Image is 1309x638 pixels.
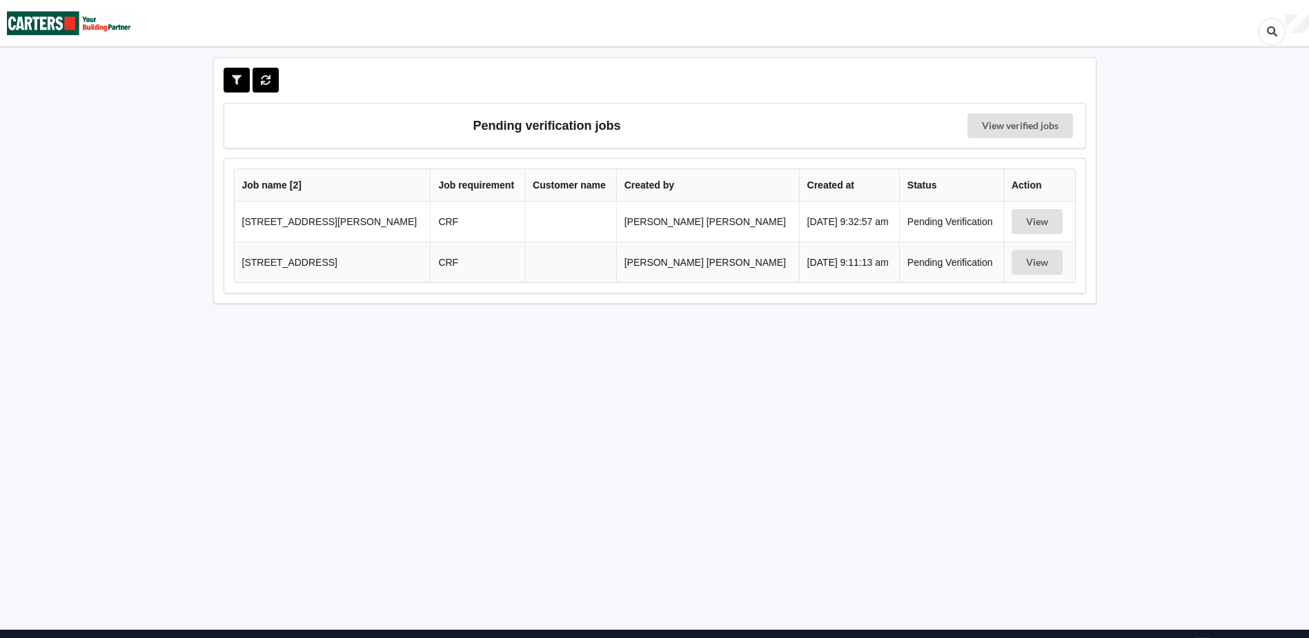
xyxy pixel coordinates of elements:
td: [DATE] 9:11:13 am [799,242,899,282]
img: Carters [7,1,131,46]
td: [DATE] 9:32:57 am [799,202,899,242]
h3: Pending verification jobs [234,113,860,138]
a: View [1012,216,1065,227]
td: CRF [430,242,524,282]
td: CRF [430,202,524,242]
th: Created by [616,169,799,202]
th: Customer name [524,169,616,202]
td: [PERSON_NAME] [PERSON_NAME] [616,242,799,282]
th: Job name [ 2 ] [235,169,431,202]
th: Action [1003,169,1075,202]
button: View [1012,209,1063,234]
td: [PERSON_NAME] [PERSON_NAME] [616,202,799,242]
button: View [1012,250,1063,275]
td: [STREET_ADDRESS] [235,242,431,282]
td: Pending Verification [899,202,1003,242]
td: [STREET_ADDRESS][PERSON_NAME] [235,202,431,242]
a: View [1012,257,1065,268]
th: Status [899,169,1003,202]
th: Created at [799,169,899,202]
td: Pending Verification [899,242,1003,282]
th: Job requirement [430,169,524,202]
div: User Profile [1286,14,1309,34]
a: View verified jobs [967,113,1073,138]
